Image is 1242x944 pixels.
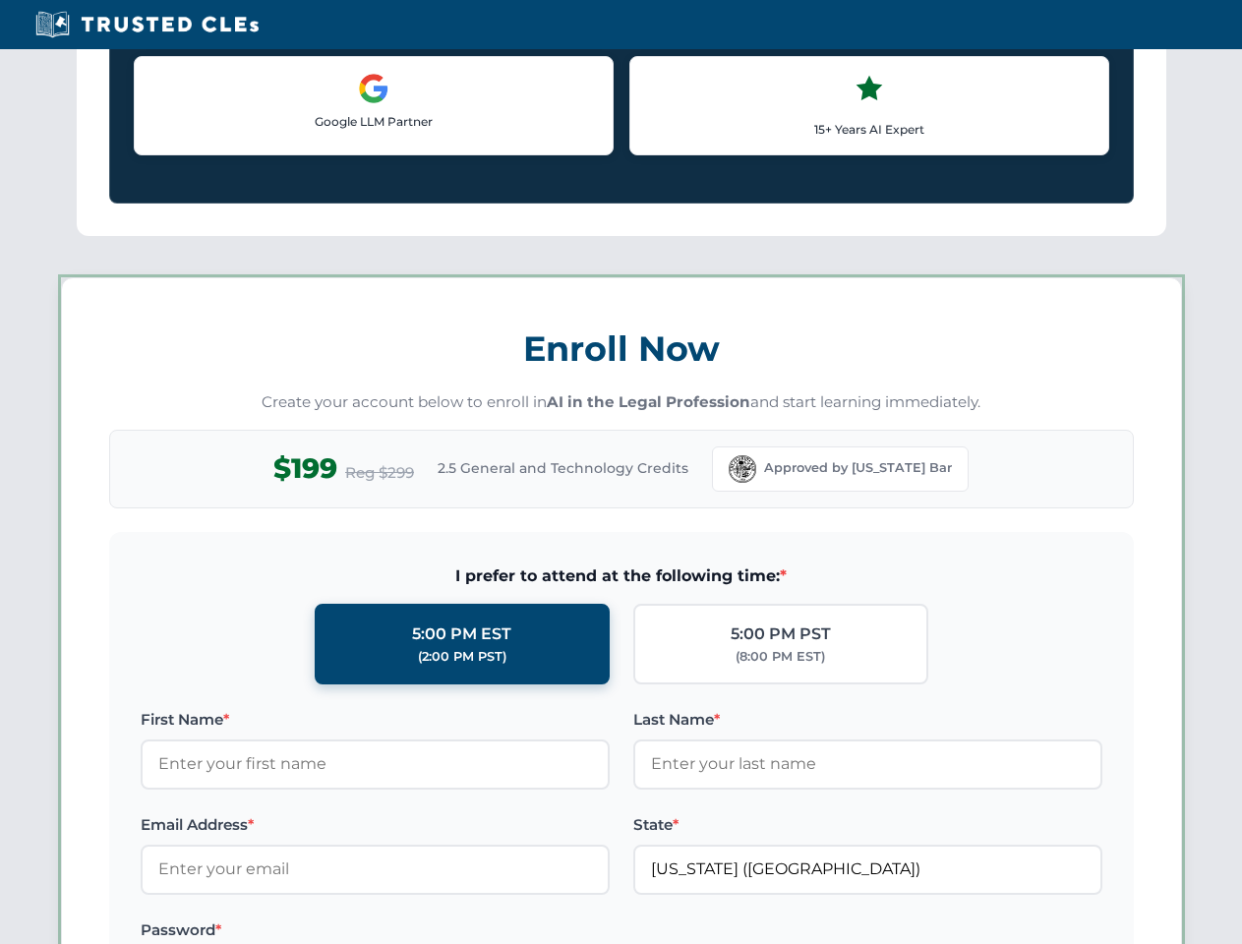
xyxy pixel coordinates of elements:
input: Enter your email [141,845,610,894]
span: Approved by [US_STATE] Bar [764,458,952,478]
p: Google LLM Partner [150,112,597,131]
p: Create your account below to enroll in and start learning immediately. [109,391,1134,414]
img: Google [358,73,389,104]
label: First Name [141,708,610,732]
div: 5:00 PM PST [731,621,831,647]
img: Trusted CLEs [30,10,265,39]
p: 15+ Years AI Expert [646,120,1093,139]
div: (8:00 PM EST) [736,647,825,667]
div: (2:00 PM PST) [418,647,506,667]
label: State [633,813,1102,837]
strong: AI in the Legal Profession [547,392,750,411]
label: Last Name [633,708,1102,732]
label: Password [141,918,610,942]
span: 2.5 General and Technology Credits [438,457,688,479]
img: Florida Bar [729,455,756,483]
input: Enter your last name [633,739,1102,789]
h3: Enroll Now [109,318,1134,380]
input: Florida (FL) [633,845,1102,894]
div: 5:00 PM EST [412,621,511,647]
span: $199 [273,446,337,491]
input: Enter your first name [141,739,610,789]
span: I prefer to attend at the following time: [141,563,1102,589]
span: Reg $299 [345,461,414,485]
label: Email Address [141,813,610,837]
